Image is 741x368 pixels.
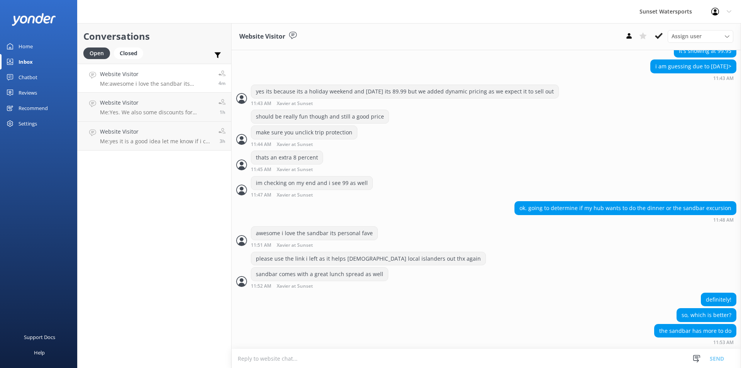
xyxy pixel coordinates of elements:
[19,70,37,85] div: Chatbot
[713,218,734,222] strong: 11:48 AM
[251,126,357,139] div: make sure you unclick trip protection
[218,80,225,86] span: Aug 29 2025 10:51am (UTC -05:00) America/Cancun
[251,151,323,164] div: thats an extra 8 percent
[100,80,213,87] p: Me: awesome i love the sandbar its personal fave
[251,142,271,147] strong: 11:44 AM
[277,243,313,248] span: Xavier at Sunset
[78,93,231,122] a: Website VisitorMe:Yes. We also some discounts for September. When will you be in [GEOGRAPHIC_DATA...
[19,85,37,100] div: Reviews
[277,101,313,106] span: Xavier at Sunset
[251,85,558,98] div: yes its because its a holiday weekend and [DATE] its 89.99 but we added dynamic pricing as we exp...
[277,284,313,289] span: Xavier at Sunset
[100,70,213,78] h4: Website Visitor
[701,293,736,306] div: definitely!
[713,76,734,81] strong: 11:43 AM
[251,176,372,190] div: im checking on my end and i see 99 as well
[251,242,378,248] div: Aug 29 2025 10:51am (UTC -05:00) America/Cancun
[251,284,271,289] strong: 11:52 AM
[239,32,285,42] h3: Website Visitor
[19,54,33,70] div: Inbox
[668,30,733,42] div: Assign User
[34,345,45,360] div: Help
[100,109,213,116] p: Me: Yes. We also some discounts for September. When will you be in [GEOGRAPHIC_DATA]?
[251,166,338,172] div: Aug 29 2025 10:45am (UTC -05:00) America/Cancun
[650,75,736,81] div: Aug 29 2025 10:43am (UTC -05:00) America/Cancun
[78,122,231,151] a: Website VisitorMe:yes it is a good idea let me know if i can be of any help deciding which trip3h
[251,268,388,281] div: sandbar comes with a great lunch spread as well
[515,202,736,215] div: ok. going to determine if my hub wants to do the dinner or the sandbar excursion
[251,243,271,248] strong: 11:51 AM
[220,109,225,115] span: Aug 29 2025 09:37am (UTC -05:00) America/Cancun
[83,47,110,59] div: Open
[12,13,56,26] img: yonder-white-logo.png
[83,29,225,44] h2: Conversations
[19,39,33,54] div: Home
[251,141,357,147] div: Aug 29 2025 10:44am (UTC -05:00) America/Cancun
[674,44,736,58] div: it's showing at 99.95
[251,227,377,240] div: awesome i love the sandbar its personal fave
[251,100,559,106] div: Aug 29 2025 10:43am (UTC -05:00) America/Cancun
[114,49,147,57] a: Closed
[713,340,734,345] strong: 11:53 AM
[251,110,389,123] div: should be really fun though and still a good price
[114,47,143,59] div: Closed
[251,283,388,289] div: Aug 29 2025 10:52am (UTC -05:00) America/Cancun
[100,98,213,107] h4: Website Visitor
[100,127,213,136] h4: Website Visitor
[251,101,271,106] strong: 11:43 AM
[651,60,736,73] div: i am guessing due to [DATE]>
[251,193,271,198] strong: 11:47 AM
[83,49,114,57] a: Open
[251,252,486,265] div: please use the link i left as it helps [DEMOGRAPHIC_DATA] local islanders out thx again
[655,324,736,337] div: the sandbar has more to do
[514,217,736,222] div: Aug 29 2025 10:48am (UTC -05:00) America/Cancun
[277,167,313,172] span: Xavier at Sunset
[220,138,225,144] span: Aug 29 2025 07:13am (UTC -05:00) America/Cancun
[251,192,373,198] div: Aug 29 2025 10:47am (UTC -05:00) America/Cancun
[19,116,37,131] div: Settings
[19,100,48,116] div: Recommend
[654,339,736,345] div: Aug 29 2025 10:53am (UTC -05:00) America/Cancun
[277,142,313,147] span: Xavier at Sunset
[277,193,313,198] span: Xavier at Sunset
[78,64,231,93] a: Website VisitorMe:awesome i love the sandbar its personal fave4m
[251,167,271,172] strong: 11:45 AM
[24,329,55,345] div: Support Docs
[672,32,702,41] span: Assign user
[100,138,213,145] p: Me: yes it is a good idea let me know if i can be of any help deciding which trip
[677,309,736,322] div: so, which is better?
